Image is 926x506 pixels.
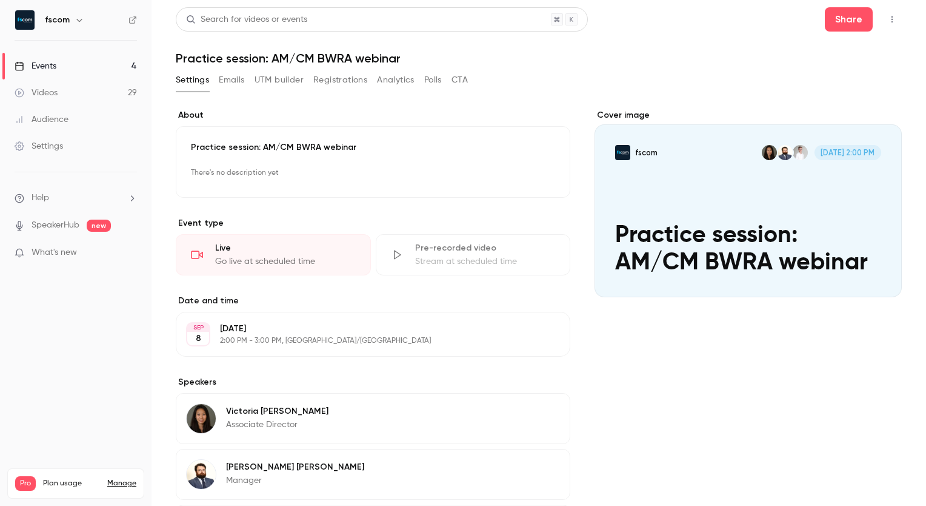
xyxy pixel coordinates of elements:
div: LiveGo live at scheduled time [176,234,371,275]
button: Share [825,7,873,32]
p: Event type [176,217,570,229]
section: Cover image [595,109,902,297]
span: Help [32,192,49,204]
button: UTM builder [255,70,304,90]
div: Stream at scheduled time [415,255,556,268]
p: 2:00 PM - 3:00 PM, [GEOGRAPHIC_DATA]/[GEOGRAPHIC_DATA] [220,336,506,346]
div: SEP [187,323,209,332]
div: Events [15,60,56,72]
div: Videos [15,87,58,99]
p: 8 [196,332,201,345]
a: Manage [107,479,136,488]
p: Manager [226,474,364,487]
button: Analytics [377,70,415,90]
div: Pre-recorded video [415,242,556,254]
p: Associate Director [226,419,328,431]
li: help-dropdown-opener [15,192,137,204]
img: Charles McGillivary [187,460,216,489]
p: Victoria [PERSON_NAME] [226,405,328,417]
div: Go live at scheduled time [215,255,356,268]
a: SpeakerHub [32,219,79,232]
h6: fscom [45,14,70,26]
iframe: Noticeable Trigger [122,248,137,258]
label: Cover image [595,109,902,121]
span: Plan usage [43,479,100,488]
div: Victoria NgVictoria [PERSON_NAME]Associate Director [176,393,570,444]
div: Charles McGillivary[PERSON_NAME] [PERSON_NAME]Manager [176,449,570,500]
span: new [87,220,111,232]
button: Polls [424,70,442,90]
img: fscom [15,10,35,30]
button: CTA [451,70,468,90]
div: Audience [15,113,68,126]
span: What's new [32,246,77,259]
label: Speakers [176,376,570,388]
p: [PERSON_NAME] [PERSON_NAME] [226,461,364,473]
div: Live [215,242,356,254]
p: [DATE] [220,323,506,335]
div: Search for videos or events [186,13,307,26]
p: There's no description yet [191,163,555,183]
button: Emails [219,70,244,90]
label: About [176,109,570,121]
div: Pre-recorded videoStream at scheduled time [376,234,571,275]
p: Practice session: AM/CM BWRA webinar [191,141,555,153]
button: Settings [176,70,209,90]
button: Registrations [313,70,367,90]
span: Pro [15,476,36,491]
img: Victoria Ng [187,404,216,433]
h1: Practice session: AM/CM BWRA webinar [176,51,902,66]
div: Settings [15,140,63,152]
label: Date and time [176,295,570,307]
